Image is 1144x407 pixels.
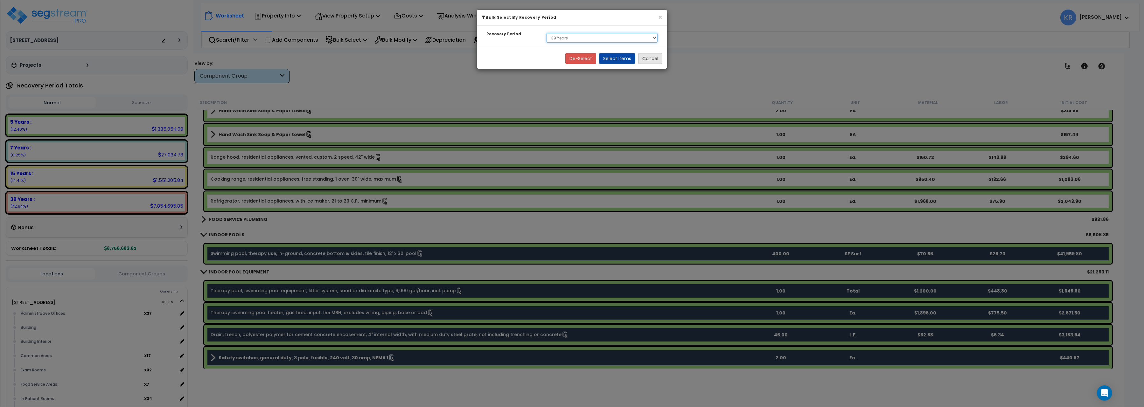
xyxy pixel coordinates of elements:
b: Bulk Select By Recovery Period [482,15,556,20]
button: Select Items [599,53,635,64]
div: Open Intercom Messenger [1097,385,1112,401]
button: De-Select [565,53,596,64]
button: Cancel [638,53,662,64]
small: Recovery Period [486,31,521,37]
button: × [658,14,662,21]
